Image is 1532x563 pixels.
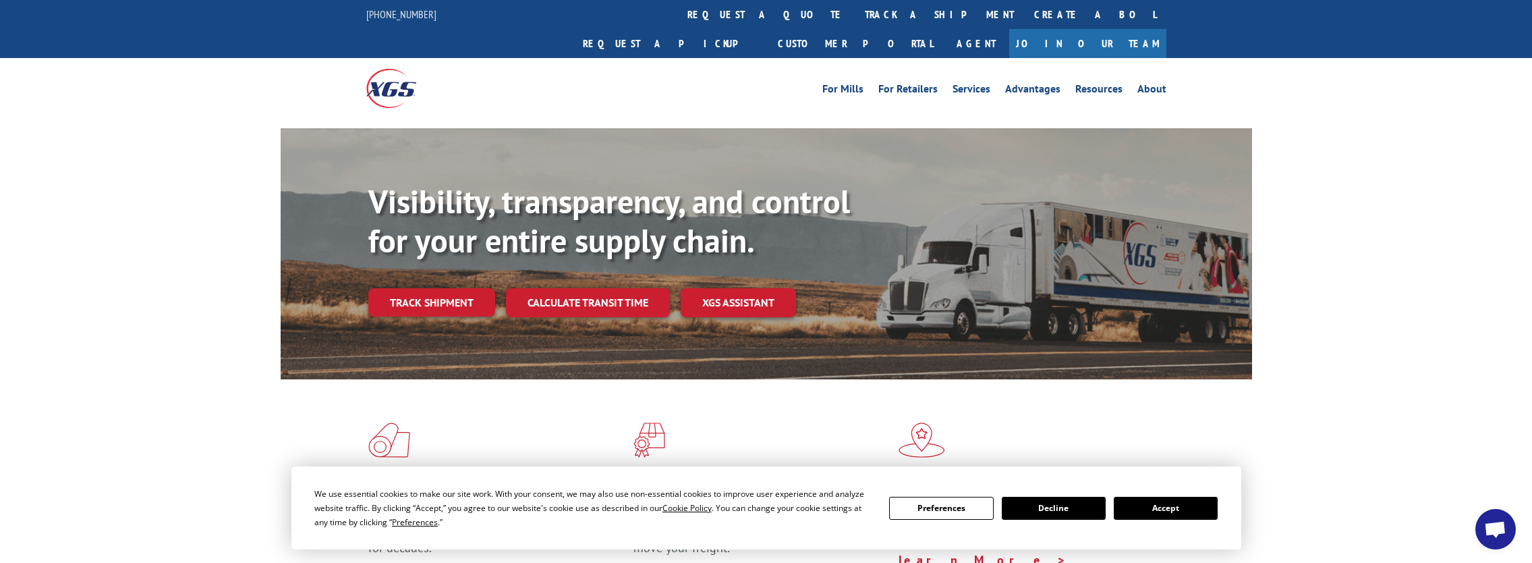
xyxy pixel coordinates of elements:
[314,487,873,529] div: We use essential cookies to make our site work. With your consent, we may also use non-essential ...
[1137,84,1166,99] a: About
[573,29,768,58] a: Request a pickup
[291,466,1241,549] div: Cookie Consent Prompt
[1002,497,1106,520] button: Decline
[368,288,495,317] a: Track shipment
[1475,509,1516,549] div: Open chat
[1075,84,1123,99] a: Resources
[366,7,436,21] a: [PHONE_NUMBER]
[878,84,938,99] a: For Retailers
[899,423,945,458] img: xgs-icon-flagship-distribution-model-red
[368,180,850,261] b: Visibility, transparency, and control for your entire supply chain.
[368,508,623,556] span: As an industry carrier of choice, XGS has brought innovation and dedication to flooring logistics...
[943,29,1009,58] a: Agent
[662,502,712,514] span: Cookie Policy
[953,84,990,99] a: Services
[1005,84,1060,99] a: Advantages
[889,497,993,520] button: Preferences
[768,29,943,58] a: Customer Portal
[368,423,410,458] img: xgs-icon-total-supply-chain-intelligence-red
[392,516,438,528] span: Preferences
[506,288,670,317] a: Calculate transit time
[822,84,863,99] a: For Mills
[1114,497,1218,520] button: Accept
[681,288,796,317] a: XGS ASSISTANT
[1009,29,1166,58] a: Join Our Team
[633,423,665,458] img: xgs-icon-focused-on-flooring-red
